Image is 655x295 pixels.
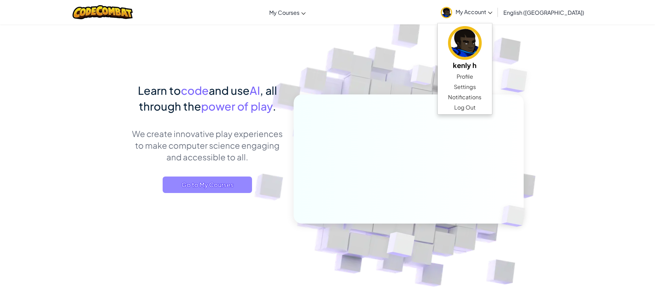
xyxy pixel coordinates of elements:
[438,102,492,113] a: Log Out
[250,83,260,97] span: AI
[500,3,588,22] a: English ([GEOGRAPHIC_DATA])
[397,51,447,102] img: Overlap cubes
[132,128,283,163] p: We create innovative play experiences to make computer science engaging and accessible to all.
[438,82,492,92] a: Settings
[273,99,276,113] span: .
[437,1,496,23] a: My Account
[438,25,492,71] a: kenly h
[201,99,273,113] span: power of play
[503,9,584,16] span: English ([GEOGRAPHIC_DATA])
[490,191,541,241] img: Overlap cubes
[209,83,250,97] span: and use
[269,9,299,16] span: My Courses
[438,71,492,82] a: Profile
[448,93,481,101] span: Notifications
[445,60,485,70] h5: kenly h
[73,5,133,19] img: CodeCombat logo
[456,8,492,15] span: My Account
[438,92,492,102] a: Notifications
[448,26,482,60] img: avatar
[163,177,252,193] a: Go to My Courses
[487,52,546,110] img: Overlap cubes
[266,3,309,22] a: My Courses
[181,83,209,97] span: code
[441,7,452,18] img: avatar
[370,217,431,274] img: Overlap cubes
[138,83,181,97] span: Learn to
